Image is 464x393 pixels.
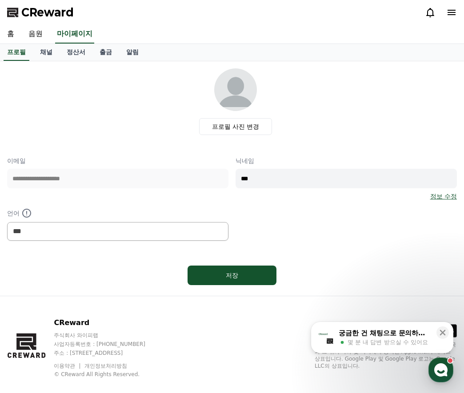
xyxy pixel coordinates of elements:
[430,192,457,201] a: 정보 수정
[54,349,162,357] p: 주소 : [STREET_ADDRESS]
[315,341,457,369] p: App Store, iCloud, iCloud Drive 및 iTunes Store는 미국과 그 밖의 나라 및 지역에서 등록된 Apple Inc.의 서비스 상표입니다. Goo...
[54,363,82,369] a: 이용약관
[199,118,272,135] label: 프로필 사진 변경
[84,363,127,369] a: 개인정보처리방침
[119,44,146,61] a: 알림
[54,341,162,348] p: 사업자등록번호 : [PHONE_NUMBER]
[7,5,74,20] a: CReward
[188,266,276,285] button: 저장
[54,332,162,339] p: 주식회사 와이피랩
[54,371,162,378] p: © CReward All Rights Reserved.
[54,318,162,328] p: CReward
[21,25,50,44] a: 음원
[7,156,228,165] p: 이메일
[236,156,457,165] p: 닉네임
[205,271,259,280] div: 저장
[92,44,119,61] a: 출금
[55,25,94,44] a: 마이페이지
[33,44,60,61] a: 채널
[214,68,257,111] img: profile_image
[60,44,92,61] a: 정산서
[4,44,29,61] a: 프로필
[21,5,74,20] span: CReward
[7,208,228,218] p: 언어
